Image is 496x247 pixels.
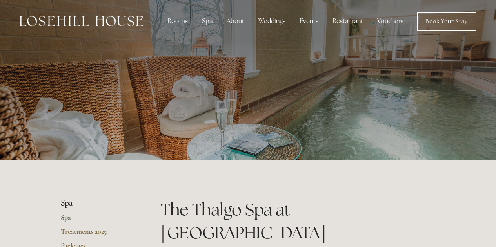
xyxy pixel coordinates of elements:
[161,13,194,29] div: Rooms
[326,13,369,29] div: Restaurant
[161,198,436,244] h1: The Thalgo Spa at [GEOGRAPHIC_DATA]
[61,227,136,241] a: Treatments 2025
[252,13,292,29] div: Weddings
[61,198,136,208] li: Spa
[20,16,143,26] img: Losehill House
[293,13,325,29] div: Events
[417,12,476,31] a: Book Your Stay
[196,13,219,29] div: Spa
[371,13,410,29] a: Vouchers
[220,13,251,29] div: About
[61,213,136,227] a: Spa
